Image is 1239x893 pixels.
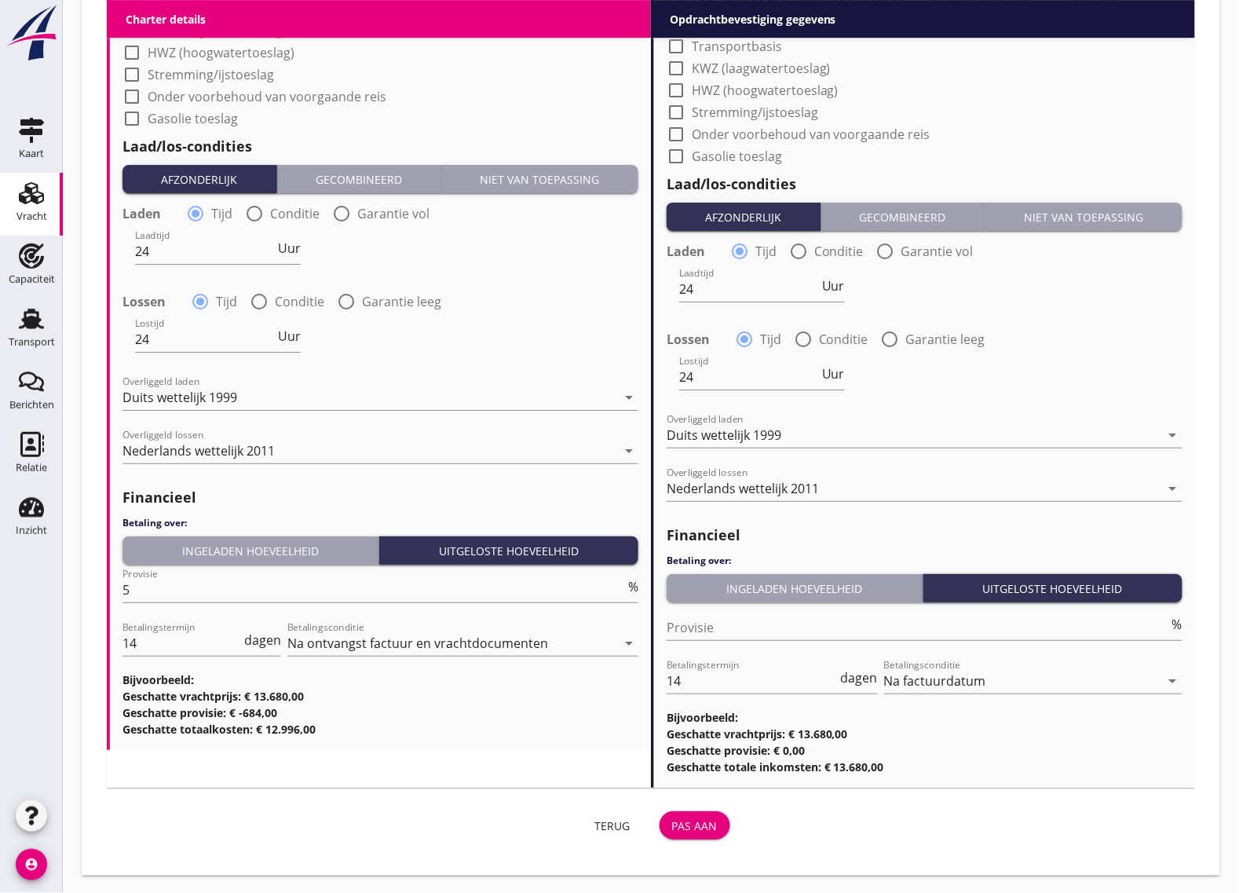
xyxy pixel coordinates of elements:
[16,849,47,880] i: account_circle
[241,634,281,646] div: dagen
[278,330,301,342] span: Uur
[122,516,638,530] h4: Betaling over:
[667,554,1182,568] h4: Betaling over:
[692,16,839,32] label: Verzekering schip vereist
[122,294,166,309] strong: Lossen
[441,165,638,193] button: Niet van toepassing
[822,280,845,292] span: Uur
[672,818,718,834] div: Pas aan
[901,243,974,259] label: Garantie vol
[884,674,986,688] div: Na factuurdatum
[619,441,638,460] i: arrow_drop_down
[692,104,818,120] label: Stremming/ijstoeslag
[148,89,386,104] label: Onder voorbehoud van voorgaande reis
[992,209,1176,225] div: Niet van toepassing
[679,364,819,390] input: Lostijd
[122,688,638,705] h3: Geschatte vrachtprijs: € 13.680,00
[122,444,275,458] div: Nederlands wettelijk 2011
[692,38,782,54] label: Transportbasis
[122,165,277,193] button: Afzonderlijk
[148,1,238,16] label: Transportbasis
[667,203,821,231] button: Afzonderlijk
[755,243,777,259] label: Tijd
[362,294,441,309] label: Garantie leeg
[679,276,819,302] input: Laadtijd
[16,463,47,473] div: Relatie
[667,574,923,602] button: Ingeladen hoeveelheid
[9,400,54,410] div: Berichten
[216,294,237,309] label: Tijd
[625,580,638,593] div: %
[16,211,47,221] div: Vracht
[1164,426,1182,445] i: arrow_drop_down
[9,337,55,347] div: Transport
[122,721,638,737] h3: Geschatte totaalkosten: € 12.996,00
[148,23,287,38] label: KWZ (laagwatertoeslag)
[211,206,232,221] label: Tijd
[122,136,638,157] h2: Laad/los-condities
[122,487,638,508] h2: Financieel
[16,525,47,536] div: Inzicht
[379,536,638,565] button: Uitgeloste hoeveelheid
[9,274,55,284] div: Capaciteit
[667,243,705,259] strong: Laden
[838,672,878,684] div: dagen
[667,331,710,347] strong: Lossen
[692,60,831,76] label: KWZ (laagwatertoeslag)
[673,580,916,597] div: Ingeladen hoeveelheid
[667,742,1182,759] h3: Geschatte provisie: € 0,00
[1169,618,1182,631] div: %
[122,206,161,221] strong: Laden
[619,634,638,653] i: arrow_drop_down
[822,368,845,380] span: Uur
[667,759,1182,775] h3: Geschatte totale inkomsten: € 13.680,00
[129,171,270,188] div: Afzonderlijk
[667,481,819,496] div: Nederlands wettelijk 2011
[1164,672,1182,690] i: arrow_drop_down
[122,631,241,656] input: Betalingstermijn
[667,615,1169,640] input: Provisie
[660,811,730,840] button: Pas aan
[819,331,868,347] label: Conditie
[667,525,1182,546] h2: Financieel
[590,818,634,834] div: Terug
[122,672,638,688] h3: Bijvoorbeeld:
[667,428,781,442] div: Duits wettelijk 1999
[667,726,1182,742] h3: Geschatte vrachtprijs: € 13.680,00
[122,577,625,602] input: Provisie
[386,543,632,559] div: Uitgeloste hoeveelheid
[357,206,429,221] label: Garantie vol
[985,203,1182,231] button: Niet van toepassing
[19,148,44,159] div: Kaart
[287,636,548,650] div: Na ontvangst factuur en vrachtdocumenten
[673,209,814,225] div: Afzonderlijk
[270,206,320,221] label: Conditie
[923,574,1182,602] button: Uitgeloste hoeveelheid
[821,203,986,231] button: Gecombineerd
[692,82,839,98] label: HWZ (hoogwatertoeslag)
[667,709,1182,726] h3: Bijvoorbeeld:
[122,536,379,565] button: Ingeladen hoeveelheid
[760,331,781,347] label: Tijd
[667,668,838,694] input: Betalingstermijn
[129,543,372,559] div: Ingeladen hoeveelheid
[148,45,294,60] label: HWZ (hoogwatertoeslag)
[619,388,638,407] i: arrow_drop_down
[814,243,864,259] label: Conditie
[122,705,638,721] h3: Geschatte provisie: € -684,00
[135,327,275,352] input: Lostijd
[692,148,782,164] label: Gasolie toeslag
[1164,479,1182,498] i: arrow_drop_down
[148,67,274,82] label: Stremming/ijstoeslag
[275,294,324,309] label: Conditie
[278,242,301,254] span: Uur
[122,390,237,404] div: Duits wettelijk 1999
[692,126,930,142] label: Onder voorbehoud van voorgaande reis
[930,580,1176,597] div: Uitgeloste hoeveelheid
[667,174,1182,195] h2: Laad/los-condities
[448,171,632,188] div: Niet van toepassing
[906,331,985,347] label: Garantie leeg
[148,111,238,126] label: Gasolie toeslag
[3,4,60,62] img: logo-small.a267ee39.svg
[283,171,435,188] div: Gecombineerd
